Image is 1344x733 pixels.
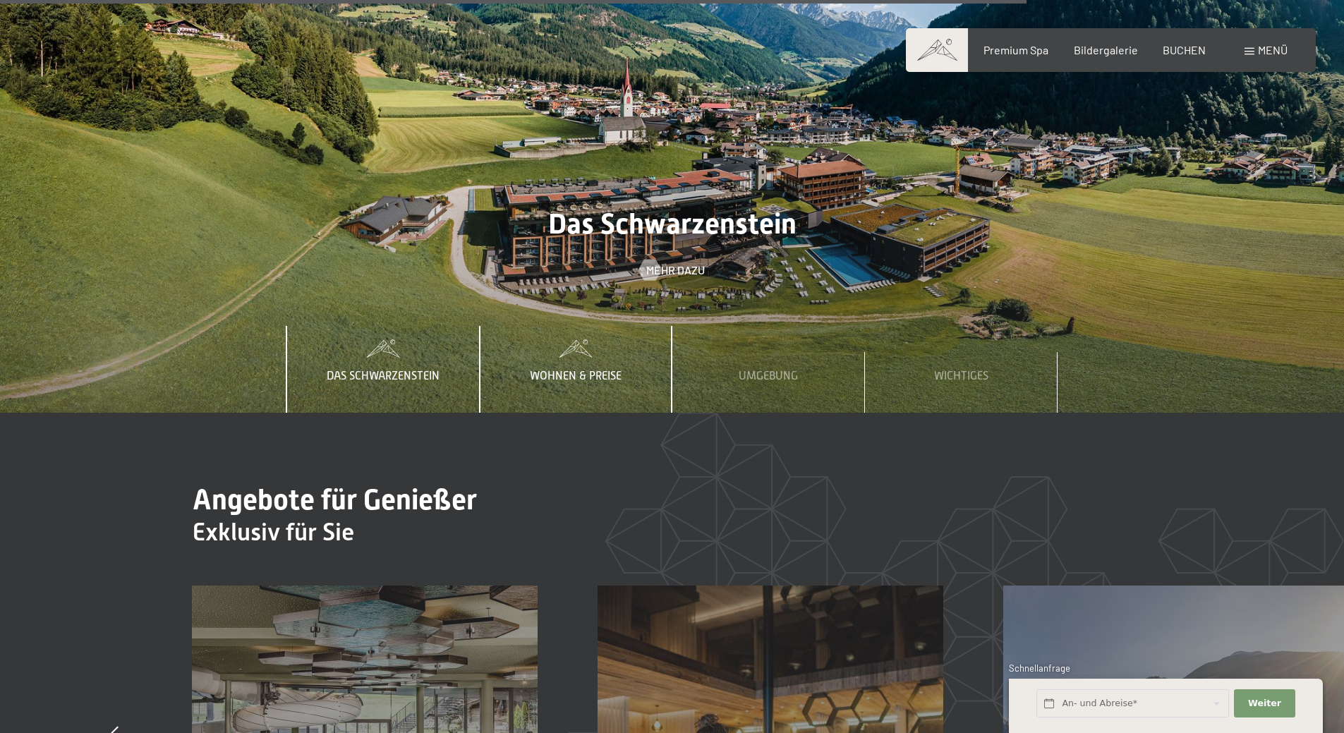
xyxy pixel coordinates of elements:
a: Bildergalerie [1074,43,1138,56]
span: Wichtiges [934,370,988,382]
span: Wohnen & Preise [530,370,622,382]
a: Mehr dazu [639,262,705,278]
span: Exklusiv für Sie [193,518,354,546]
span: Umgebung [739,370,798,382]
a: BUCHEN [1163,43,1206,56]
span: Schnellanfrage [1009,662,1070,674]
span: Das Schwarzenstein [548,207,797,241]
button: Weiter [1234,689,1295,718]
a: Premium Spa [983,43,1048,56]
span: Angebote für Genießer [193,483,477,516]
span: Das Schwarzenstein [327,370,440,382]
span: Mehr dazu [646,262,705,278]
span: Menü [1258,43,1288,56]
span: Weiter [1248,697,1281,710]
